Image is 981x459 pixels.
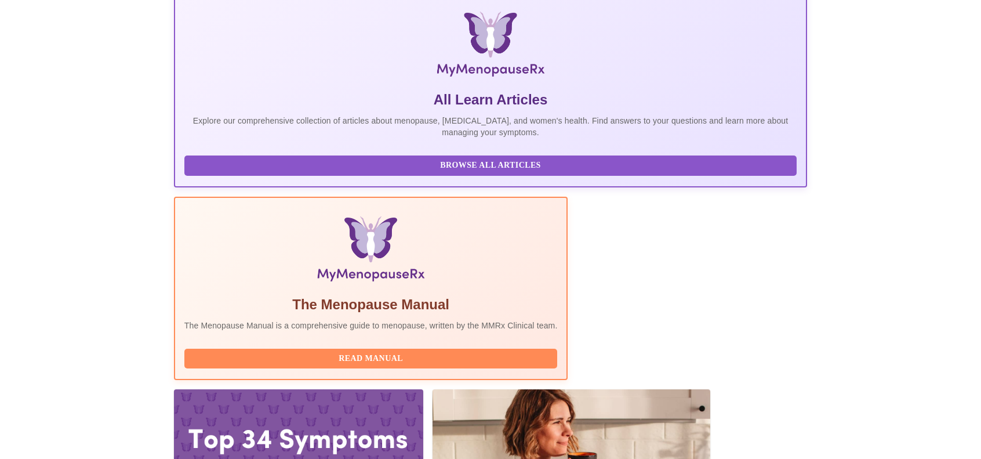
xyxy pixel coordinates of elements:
[196,158,785,173] span: Browse All Articles
[184,349,558,369] button: Read Manual
[184,320,558,331] p: The Menopause Manual is a comprehensive guide to menopause, written by the MMRx Clinical team.
[184,295,558,314] h5: The Menopause Manual
[184,156,797,176] button: Browse All Articles
[184,353,561,363] a: Read Manual
[244,216,498,286] img: Menopause Manual
[184,160,800,169] a: Browse All Articles
[184,115,797,138] p: Explore our comprehensive collection of articles about menopause, [MEDICAL_DATA], and women's hea...
[279,12,702,81] img: MyMenopauseRx Logo
[184,91,797,109] h5: All Learn Articles
[196,352,546,366] span: Read Manual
